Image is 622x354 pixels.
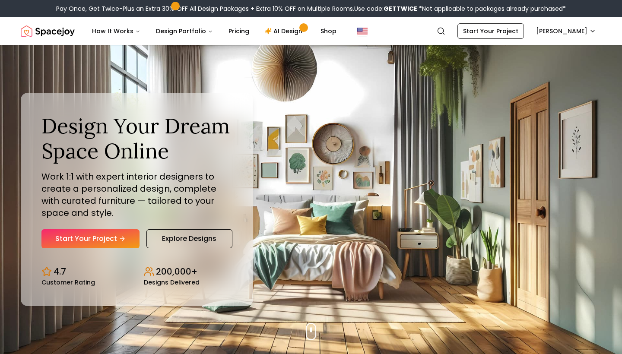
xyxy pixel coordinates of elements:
[354,4,417,13] span: Use code:
[457,23,524,39] a: Start Your Project
[85,22,147,40] button: How It Works
[21,22,75,40] a: Spacejoy
[85,22,343,40] nav: Main
[41,171,232,219] p: Work 1:1 with expert interior designers to create a personalized design, complete with curated fu...
[258,22,312,40] a: AI Design
[146,229,232,248] a: Explore Designs
[54,265,66,278] p: 4.7
[41,229,140,248] a: Start Your Project
[156,265,197,278] p: 200,000+
[314,22,343,40] a: Shop
[56,4,566,13] div: Pay Once, Get Twice-Plus an Extra 30% OFF All Design Packages + Extra 10% OFF on Multiple Rooms.
[21,22,75,40] img: Spacejoy Logo
[357,26,368,36] img: United States
[41,114,232,163] h1: Design Your Dream Space Online
[41,279,95,285] small: Customer Rating
[222,22,256,40] a: Pricing
[144,279,200,285] small: Designs Delivered
[417,4,566,13] span: *Not applicable to packages already purchased*
[531,23,601,39] button: [PERSON_NAME]
[41,259,232,285] div: Design stats
[384,4,417,13] b: GETTWICE
[149,22,220,40] button: Design Portfolio
[21,17,601,45] nav: Global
